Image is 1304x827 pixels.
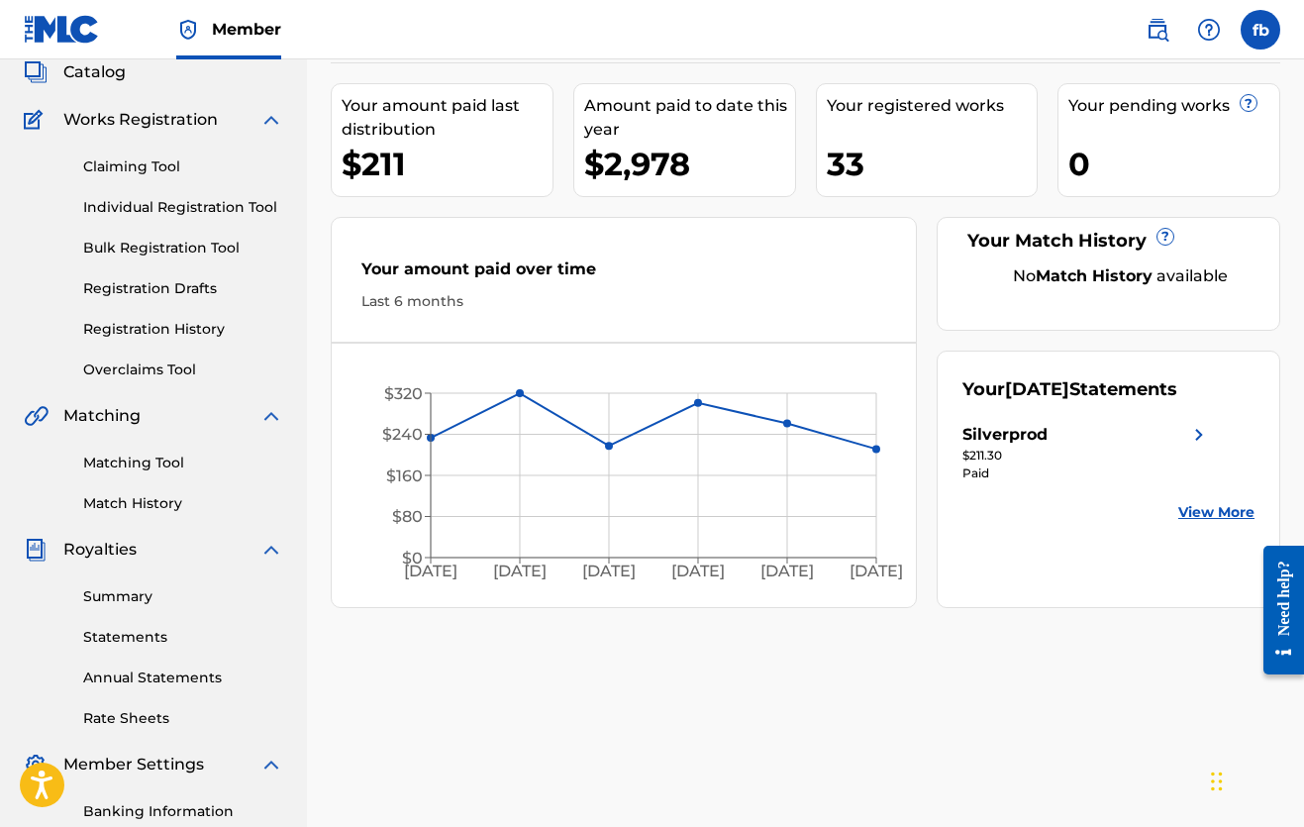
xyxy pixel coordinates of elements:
div: User Menu [1241,10,1280,50]
div: Drag [1211,752,1223,811]
strong: Match History [1036,266,1153,285]
div: Your Match History [962,228,1254,255]
span: [DATE] [1005,378,1069,400]
a: Registration Drafts [83,278,283,299]
tspan: [DATE] [760,562,814,580]
span: ? [1241,95,1256,111]
iframe: Chat Widget [1205,732,1304,827]
div: Your Statements [962,376,1177,403]
div: Help [1189,10,1229,50]
img: search [1146,18,1169,42]
img: MLC Logo [24,15,100,44]
span: Matching [63,404,141,428]
span: ? [1157,229,1173,245]
div: Last 6 months [361,291,886,312]
span: Member [212,18,281,41]
img: expand [259,753,283,776]
div: Silverprod [962,423,1048,447]
span: Catalog [63,60,126,84]
a: Public Search [1138,10,1177,50]
tspan: [DATE] [582,562,636,580]
a: Individual Registration Tool [83,197,283,218]
tspan: [DATE] [404,562,457,580]
img: Catalog [24,60,48,84]
img: help [1197,18,1221,42]
div: 0 [1068,142,1279,186]
img: expand [259,538,283,562]
span: Works Registration [63,108,218,132]
div: Your pending works [1068,94,1279,118]
img: expand [259,108,283,132]
a: Bulk Registration Tool [83,238,283,258]
div: $211.30 [962,447,1211,465]
tspan: $320 [384,384,423,403]
img: Member Settings [24,753,48,776]
div: 33 [827,142,1038,186]
div: Paid [962,465,1211,482]
div: Your amount paid over time [361,258,886,291]
div: $2,978 [584,142,795,186]
tspan: [DATE] [671,562,725,580]
div: $211 [342,142,552,186]
a: Summary [83,586,283,607]
a: Annual Statements [83,668,283,688]
tspan: $80 [392,507,423,526]
a: Silverprodright chevron icon$211.30Paid [962,423,1211,482]
a: Rate Sheets [83,708,283,729]
tspan: $240 [382,425,423,444]
span: Member Settings [63,753,204,776]
a: Banking Information [83,801,283,822]
img: Works Registration [24,108,50,132]
a: Registration History [83,319,283,340]
iframe: Resource Center [1249,526,1304,695]
img: Royalties [24,538,48,562]
a: Overclaims Tool [83,360,283,380]
tspan: $160 [386,466,423,485]
span: Royalties [63,538,137,562]
tspan: [DATE] [493,562,547,580]
div: No available [987,264,1254,288]
div: Amount paid to date this year [584,94,795,142]
a: Claiming Tool [83,156,283,177]
img: Matching [24,404,49,428]
a: Statements [83,627,283,648]
tspan: $0 [402,549,423,568]
a: View More [1178,502,1254,523]
div: Your registered works [827,94,1038,118]
img: right chevron icon [1187,423,1211,447]
div: Your amount paid last distribution [342,94,552,142]
tspan: [DATE] [850,562,903,580]
a: Matching Tool [83,453,283,473]
img: Top Rightsholder [176,18,200,42]
img: expand [259,404,283,428]
a: Match History [83,493,283,514]
a: CatalogCatalog [24,60,126,84]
